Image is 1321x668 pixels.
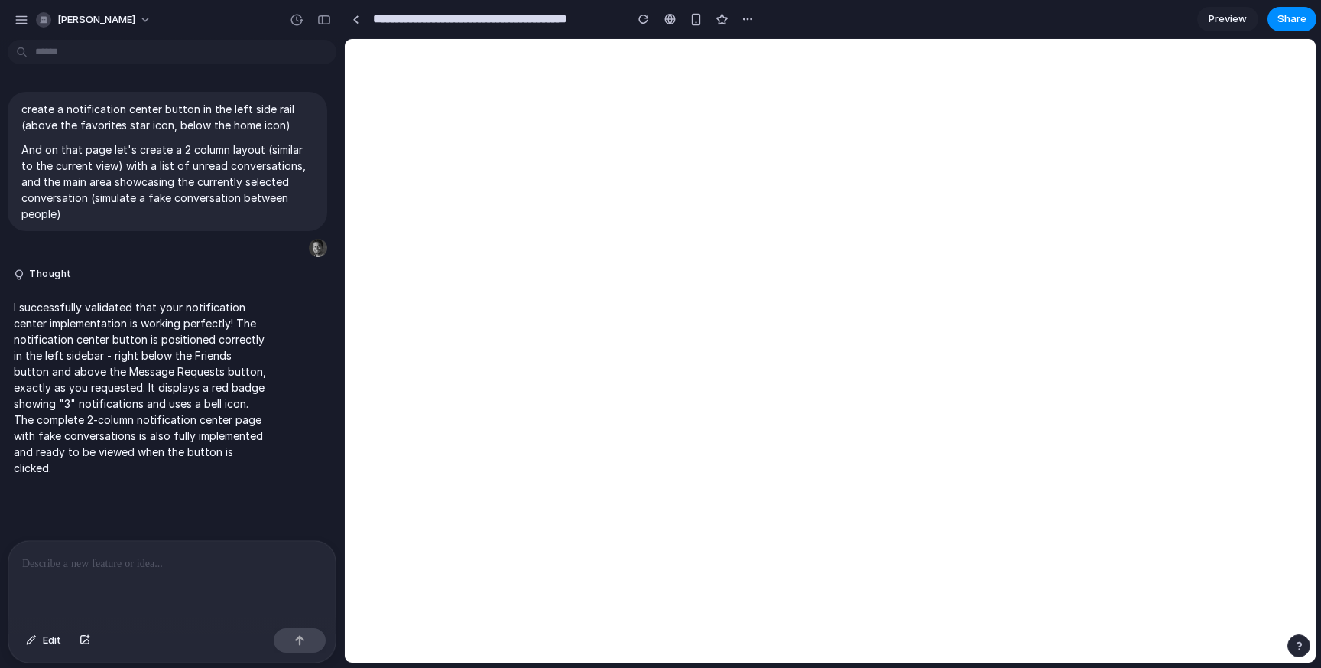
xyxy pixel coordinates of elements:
[14,299,269,476] p: I successfully validated that your notification center implementation is working perfectly! The n...
[1277,11,1306,27] span: Share
[57,12,135,28] span: [PERSON_NAME]
[21,101,313,133] p: create a notification center button in the left side rail (above the favorites star icon, below t...
[21,142,313,222] p: And on that page let's create a 2 column layout (similar to the current view) with a list of unre...
[43,633,61,648] span: Edit
[30,8,159,32] button: [PERSON_NAME]
[18,628,69,653] button: Edit
[1209,11,1247,27] span: Preview
[1197,7,1258,31] a: Preview
[1267,7,1316,31] button: Share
